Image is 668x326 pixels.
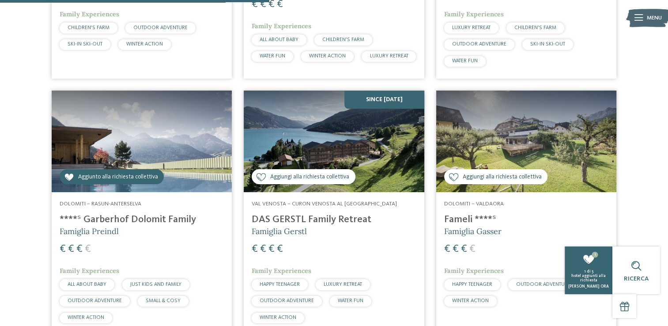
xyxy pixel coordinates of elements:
span: € [252,244,258,254]
span: Ricerca [624,276,649,282]
span: € [453,244,459,254]
span: LUXURY RETREAT [324,282,362,287]
span: 5 [591,269,593,273]
span: Aggiungi alla richiesta collettiva [462,173,541,182]
span: CHILDREN’S FARM [68,25,109,30]
span: Family Experiences [444,267,504,275]
img: Cercate un hotel per famiglie? Qui troverete solo i migliori! [52,91,232,192]
span: Aggiunto alla richiesta collettiva [78,173,158,182]
h4: ****ˢ Garberhof Dolomit Family [60,214,224,226]
span: OUTDOOR ADVENTURE [68,298,122,303]
span: WINTER ACTION [68,315,104,320]
span: € [68,244,74,254]
span: OUTDOOR ADVENTURE [260,298,314,303]
span: CHILDREN’S FARM [514,25,556,30]
span: SMALL & COSY [146,298,181,303]
span: € [260,244,266,254]
span: Famiglia Gasser [444,226,502,236]
span: € [85,244,91,254]
span: € [60,244,66,254]
span: SKI-IN SKI-OUT [530,42,565,47]
span: Val Venosta – Curon Venosta al [GEOGRAPHIC_DATA] [252,201,397,207]
span: Family Experiences [252,267,311,275]
h4: DAS GERSTL Family Retreat [252,214,416,226]
span: WINTER ACTION [126,42,163,47]
span: € [461,244,467,254]
span: WINTER ACTION [260,315,296,320]
span: € [76,244,83,254]
span: LUXURY RETREAT [452,25,491,30]
span: WATER FUN [452,58,478,64]
a: 1 1 di 5 hotel aggiunti alla richiesta [PERSON_NAME] ora [565,246,612,294]
span: [PERSON_NAME] ora [568,284,609,288]
span: WATER FUN [260,53,285,59]
span: Family Experiences [444,10,504,18]
span: 1 [592,252,598,258]
span: € [277,244,283,254]
span: ALL ABOUT BABY [260,37,298,42]
span: OUTDOOR ADVENTURE [516,282,570,287]
span: HAPPY TEENAGER [260,282,300,287]
span: Family Experiences [60,10,119,18]
span: Family Experiences [252,22,311,30]
span: hotel aggiunti alla richiesta [571,274,606,282]
span: WINTER ACTION [309,53,346,59]
span: JUST KIDS AND FAMILY [130,282,181,287]
span: € [444,244,450,254]
span: WATER FUN [338,298,363,303]
span: WINTER ACTION [452,298,489,303]
span: € [268,244,275,254]
span: CHILDREN’S FARM [322,37,364,42]
span: OUTDOOR ADVENTURE [133,25,188,30]
span: 1 [584,269,585,273]
span: LUXURY RETREAT [370,53,408,59]
span: HAPPY TEENAGER [452,282,492,287]
img: Cercate un hotel per famiglie? Qui troverete solo i migliori! [244,91,424,192]
span: OUTDOOR ADVENTURE [452,42,506,47]
span: Dolomiti – Rasun-Anterselva [60,201,141,207]
span: di [586,269,590,273]
span: Aggiungi alla richiesta collettiva [270,173,349,182]
span: Family Experiences [60,267,119,275]
span: ALL ABOUT BABY [68,282,106,287]
span: Famiglia Preindl [60,226,119,236]
img: Cercate un hotel per famiglie? Qui troverete solo i migliori! [436,91,616,192]
span: Dolomiti – Valdaora [444,201,504,207]
span: € [469,244,476,254]
span: SKI-IN SKI-OUT [68,42,102,47]
span: Famiglia Gerstl [252,226,307,236]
